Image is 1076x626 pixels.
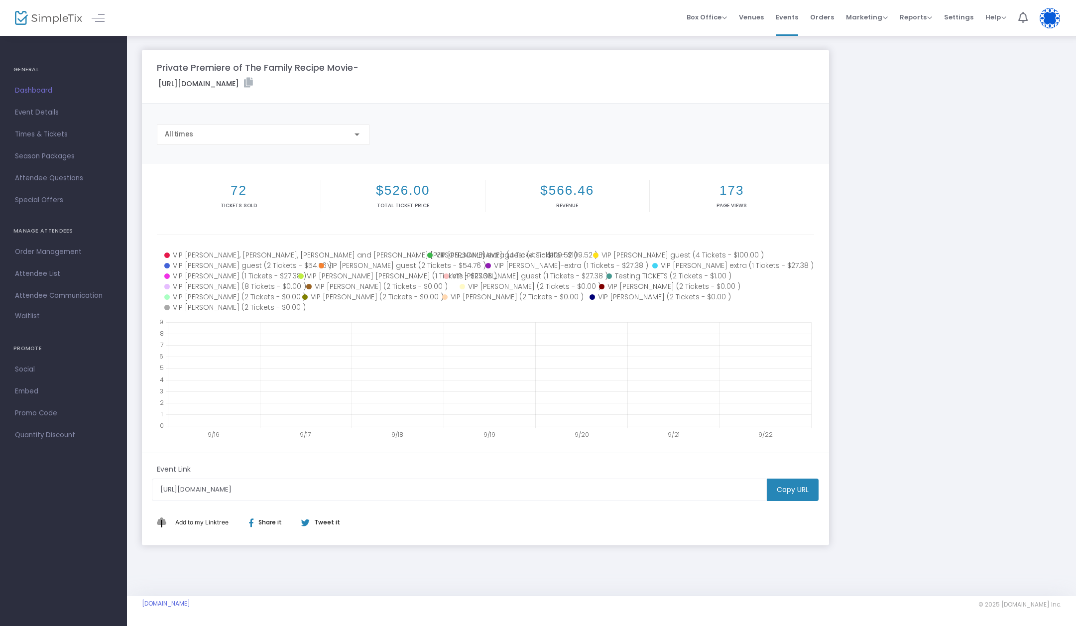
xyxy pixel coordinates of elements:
span: Order Management [15,246,112,258]
text: 6 [159,352,163,361]
text: 7 [160,341,163,349]
span: © 2025 [DOMAIN_NAME] Inc. [978,601,1061,609]
span: Marketing [846,12,888,22]
span: Quantity Discount [15,429,112,442]
p: Tickets sold [159,202,319,209]
span: All times [165,130,193,138]
p: Revenue [487,202,647,209]
span: Promo Code [15,407,112,420]
h4: PROMOTE [13,339,114,359]
span: Add to my Linktree [175,518,229,526]
span: Attendee List [15,267,112,280]
text: 9/19 [483,430,495,439]
a: [DOMAIN_NAME] [142,600,190,608]
text: 9/22 [758,430,773,439]
p: Total Ticket Price [323,202,483,209]
text: 9 [159,318,163,326]
text: 9/21 [668,430,680,439]
button: Add This to My Linktree [173,510,231,534]
text: 8 [160,329,164,338]
text: 0 [160,421,164,430]
text: 9/18 [391,430,403,439]
m-panel-title: Private Premiere of The Family Recipe Movie- [157,61,359,74]
span: Box Office [687,12,727,22]
m-panel-subtitle: Event Link [157,464,191,475]
span: Season Packages [15,150,112,163]
span: Events [776,4,798,30]
span: Special Offers [15,194,112,207]
text: 4 [160,375,164,383]
h4: GENERAL [13,60,114,80]
text: 9/16 [208,430,220,439]
label: [URL][DOMAIN_NAME] [158,78,253,89]
m-button: Copy URL [767,479,819,501]
h2: $566.46 [487,183,647,198]
span: Event Details [15,106,112,119]
span: Attendee Questions [15,172,112,185]
span: Waitlist [15,311,40,321]
span: Venues [739,4,764,30]
text: 1 [161,409,163,418]
text: 5 [160,364,164,372]
span: Social [15,363,112,376]
text: 3 [160,386,163,395]
span: Orders [810,4,834,30]
h4: MANAGE ATTENDEES [13,221,114,241]
span: Reports [900,12,932,22]
span: Embed [15,385,112,398]
div: Share it [239,518,301,527]
span: Help [985,12,1006,22]
span: Settings [944,4,973,30]
h2: 72 [159,183,319,198]
text: 9/20 [575,430,589,439]
text: 9/17 [300,430,311,439]
img: linktree [157,517,173,527]
span: Attendee Communication [15,289,112,302]
h2: $526.00 [323,183,483,198]
p: Page Views [652,202,812,209]
span: Dashboard [15,84,112,97]
h2: 173 [652,183,812,198]
div: Tweet it [291,518,345,527]
span: Times & Tickets [15,128,112,141]
text: 2 [160,398,164,406]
